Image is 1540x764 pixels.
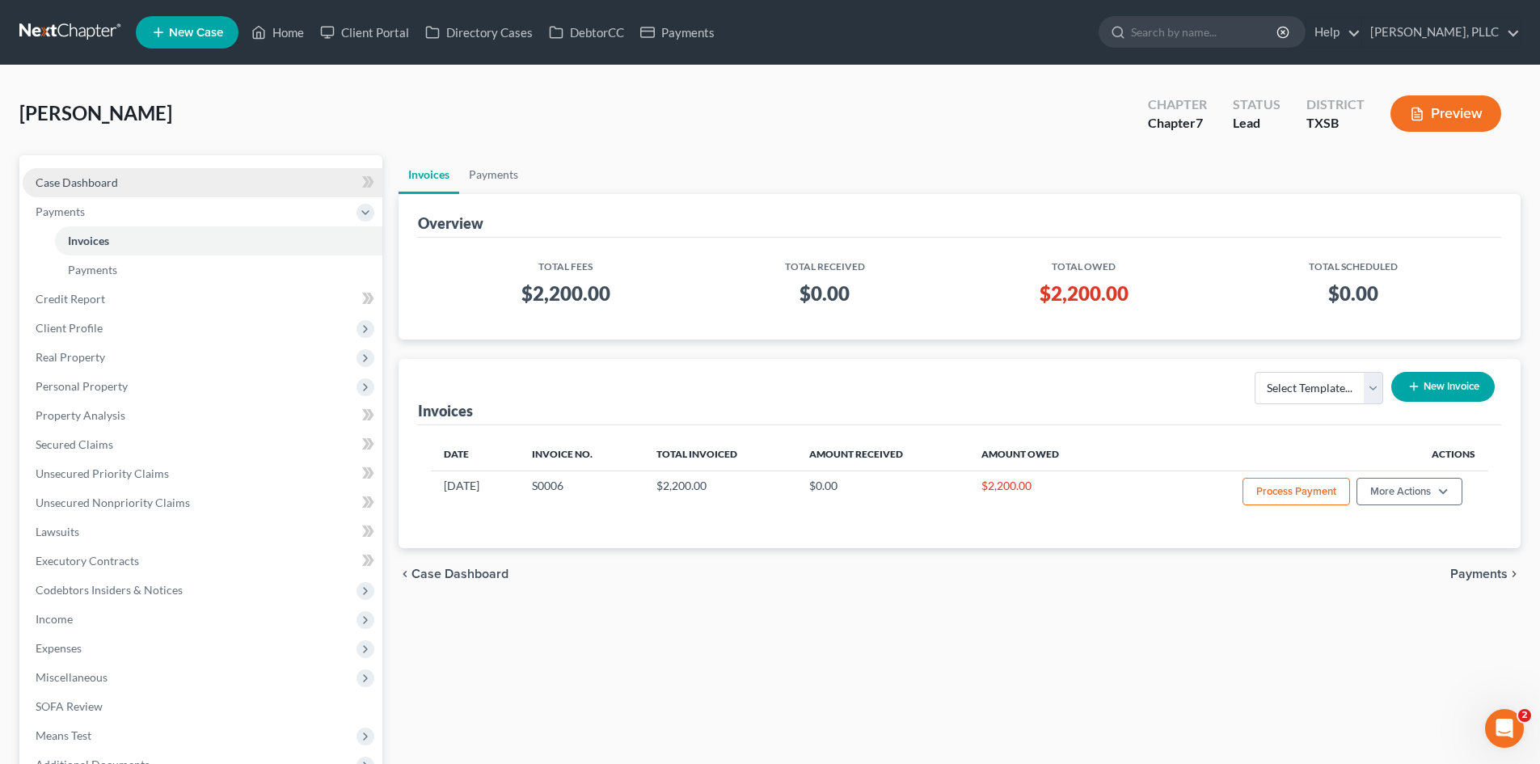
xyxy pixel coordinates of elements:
th: Total Received [701,251,950,274]
h3: $2,200.00 [444,281,687,306]
a: Payments [459,155,528,194]
span: [PERSON_NAME] [19,101,172,125]
span: Personal Property [36,379,128,393]
a: Credit Report [23,285,382,314]
span: 2 [1518,709,1531,722]
span: Credit Report [36,292,105,306]
span: Unsecured Nonpriority Claims [36,496,190,509]
span: Client Profile [36,321,103,335]
span: Codebtors Insiders & Notices [36,583,183,597]
h3: $0.00 [714,281,937,306]
span: Real Property [36,350,105,364]
th: Total Scheduled [1219,251,1488,274]
div: Overview [418,213,483,233]
span: Payments [36,205,85,218]
span: Case Dashboard [36,175,118,189]
a: Payments [632,18,723,47]
div: Status [1233,95,1281,114]
span: New Case [169,27,223,39]
a: Case Dashboard [23,168,382,197]
span: Invoices [68,234,109,247]
a: Unsecured Priority Claims [23,459,382,488]
span: Payments [68,263,117,276]
h3: $0.00 [1232,281,1475,306]
div: Invoices [418,401,473,420]
a: Executory Contracts [23,547,382,576]
button: More Actions [1356,478,1462,505]
th: Amount Received [796,438,968,471]
span: Means Test [36,728,91,742]
div: Lead [1233,114,1281,133]
i: chevron_right [1508,568,1521,580]
a: [PERSON_NAME], PLLC [1362,18,1520,47]
span: 7 [1196,115,1203,130]
span: Case Dashboard [411,568,508,580]
div: District [1306,95,1365,114]
th: Actions [1117,438,1488,471]
button: Process Payment [1243,478,1350,505]
i: chevron_left [399,568,411,580]
td: S0006 [519,471,643,516]
a: Payments [55,255,382,285]
span: Miscellaneous [36,670,108,684]
a: Help [1306,18,1361,47]
td: $2,200.00 [968,471,1117,516]
div: TXSB [1306,114,1365,133]
span: Income [36,612,73,626]
td: [DATE] [431,471,519,516]
a: Secured Claims [23,430,382,459]
button: New Invoice [1391,372,1495,402]
a: Lawsuits [23,517,382,547]
th: Amount Owed [968,438,1117,471]
h3: $2,200.00 [962,281,1205,306]
th: Total Owed [949,251,1218,274]
span: Expenses [36,641,82,655]
span: Unsecured Priority Claims [36,466,169,480]
div: Chapter [1148,114,1207,133]
iframe: Intercom live chat [1485,709,1524,748]
th: Total Fees [431,251,700,274]
span: Payments [1450,568,1508,580]
span: Lawsuits [36,525,79,538]
span: SOFA Review [36,699,103,713]
input: Search by name... [1131,17,1279,47]
td: $2,200.00 [643,471,796,516]
a: Client Portal [312,18,417,47]
a: Invoices [399,155,459,194]
button: Payments chevron_right [1450,568,1521,580]
button: Preview [1390,95,1501,132]
a: Home [243,18,312,47]
a: Directory Cases [417,18,541,47]
span: Secured Claims [36,437,113,451]
button: chevron_left Case Dashboard [399,568,508,580]
span: Executory Contracts [36,554,139,568]
a: Property Analysis [23,401,382,430]
th: Date [431,438,519,471]
div: Chapter [1148,95,1207,114]
span: Property Analysis [36,408,125,422]
a: Invoices [55,226,382,255]
a: Unsecured Nonpriority Claims [23,488,382,517]
th: Total Invoiced [643,438,796,471]
a: DebtorCC [541,18,632,47]
td: $0.00 [796,471,968,516]
a: SOFA Review [23,692,382,721]
th: Invoice No. [519,438,643,471]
